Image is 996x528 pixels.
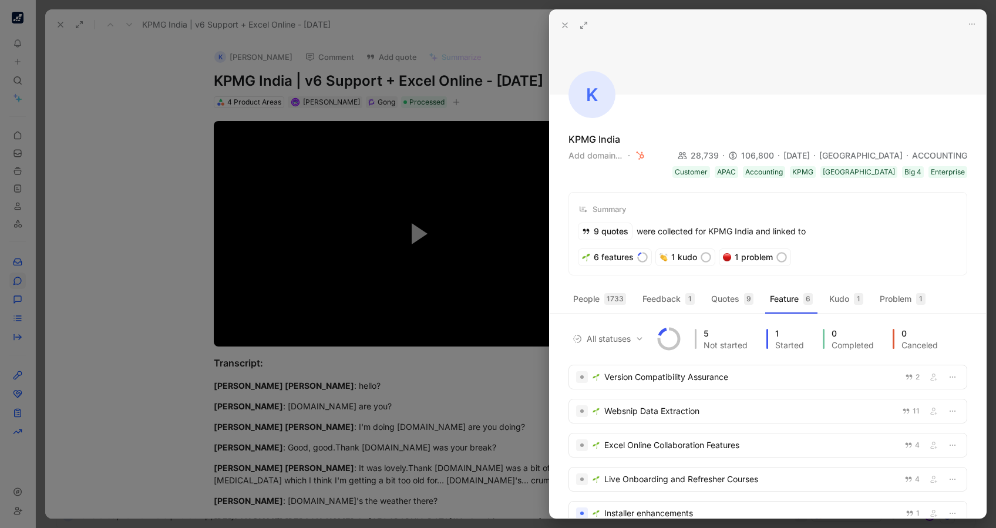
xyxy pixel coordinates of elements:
img: 🌱 [593,408,600,415]
div: 1 [685,293,695,305]
div: Summary [578,202,626,216]
div: 1 [854,293,863,305]
div: 1 problem [719,249,790,265]
div: 9 [744,293,753,305]
img: 🔴 [723,253,731,261]
div: Enterprise [931,166,965,178]
div: KPMG India [568,132,620,146]
div: KPMG [792,166,813,178]
button: 4 [902,439,922,452]
div: 1733 [604,293,626,305]
a: 🌱Websnip Data Extraction11 [568,399,967,423]
img: 🌱 [593,510,600,517]
span: 11 [913,408,920,415]
div: Started [775,341,804,349]
div: 1 [916,293,926,305]
div: Big 4 [904,166,921,178]
div: Customer [675,166,708,178]
div: 0 [901,329,938,338]
button: Feedback [638,290,699,308]
button: Kudo [825,290,868,308]
div: 1 kudo [656,249,715,265]
a: 🌱Excel Online Collaboration Features4 [568,433,967,458]
div: Excel Online Collaboration Features [604,438,897,452]
button: People [568,290,631,308]
div: [DATE] [783,149,819,163]
img: 👏 [659,253,668,261]
button: 1 [903,507,922,520]
div: 6 [803,293,813,305]
span: 2 [916,374,920,381]
div: Not started [704,341,748,349]
div: were collected for KPMG India and linked to [578,223,806,240]
div: Live Onboarding and Refresher Courses [604,472,897,486]
span: 4 [915,442,920,449]
div: Installer enhancements [604,506,899,520]
div: APAC [717,166,736,178]
div: [GEOGRAPHIC_DATA] [819,149,912,163]
div: 28,739 [678,149,728,163]
a: 🌱Version Compatibility Assurance2 [568,365,967,389]
span: 4 [915,476,920,483]
div: 106,800 [728,149,783,163]
span: All statuses [573,332,644,346]
div: Websnip Data Extraction [604,404,895,418]
div: Version Compatibility Assurance [604,370,898,384]
div: 6 features [578,249,651,265]
div: 0 [832,329,874,338]
div: Canceled [901,341,938,349]
a: 🌱Live Onboarding and Refresher Courses4 [568,467,967,492]
button: Quotes [706,290,758,308]
a: 🌱Installer enhancements1 [568,501,967,526]
button: Problem [875,290,930,308]
img: 🌱 [593,442,600,449]
img: 🌱 [593,476,600,483]
div: 1 [775,329,804,338]
div: Accounting [745,166,783,178]
button: Feature [765,290,817,308]
div: [GEOGRAPHIC_DATA] [823,166,895,178]
span: 1 [916,510,920,517]
div: 5 [704,329,748,338]
button: 2 [903,371,922,384]
div: Completed [832,341,874,349]
img: 🌱 [593,374,600,381]
button: Add domain… [568,149,622,163]
img: 🌱 [582,253,590,261]
button: All statuses [568,331,648,347]
button: 4 [902,473,922,486]
button: 11 [900,405,922,418]
div: ACCOUNTING [912,149,967,163]
div: 9 quotes [578,223,632,240]
div: K [568,71,615,118]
